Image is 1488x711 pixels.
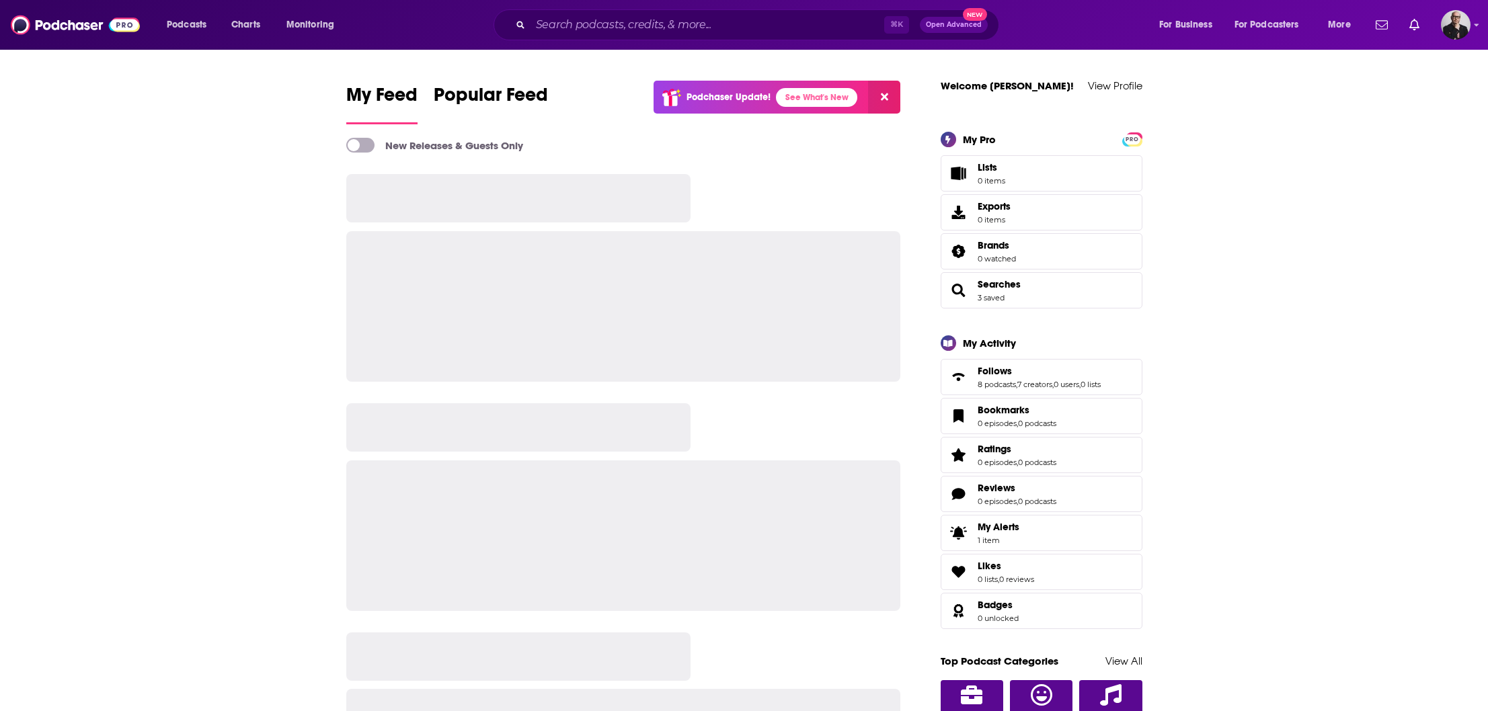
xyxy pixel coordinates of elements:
[157,14,224,36] button: open menu
[231,15,260,34] span: Charts
[1328,15,1351,34] span: More
[223,14,268,36] a: Charts
[978,458,1017,467] a: 0 episodes
[1054,380,1079,389] a: 0 users
[1441,10,1471,40] span: Logged in as RonHofmann
[945,524,972,542] span: My Alerts
[1319,14,1368,36] button: open menu
[978,560,1034,572] a: Likes
[1088,79,1142,92] a: View Profile
[941,515,1142,551] a: My Alerts
[941,194,1142,231] a: Exports
[945,562,972,581] a: Likes
[978,482,1056,494] a: Reviews
[978,599,1013,611] span: Badges
[978,239,1009,251] span: Brands
[978,254,1016,263] a: 0 watched
[978,482,1015,494] span: Reviews
[978,404,1029,416] span: Bookmarks
[434,83,548,114] span: Popular Feed
[506,9,1012,40] div: Search podcasts, credits, & more...
[945,368,972,386] a: Follows
[926,22,982,28] span: Open Advanced
[286,15,334,34] span: Monitoring
[945,242,972,261] a: Brands
[978,404,1056,416] a: Bookmarks
[941,437,1142,473] span: Ratings
[978,293,1005,302] a: 3 saved
[978,497,1017,506] a: 0 episodes
[978,215,1011,224] span: 0 items
[941,476,1142,512] span: Reviews
[346,83,418,114] span: My Feed
[978,614,1019,623] a: 0 unlocked
[945,281,972,300] a: Searches
[978,443,1011,455] span: Ratings
[1017,380,1052,389] a: 7 creators
[945,446,972,464] a: Ratings
[1404,13,1425,36] a: Show notifications dropdown
[998,575,999,584] span: ,
[277,14,352,36] button: open menu
[999,575,1034,584] a: 0 reviews
[1079,380,1081,389] span: ,
[978,176,1005,185] span: 0 items
[941,79,1074,92] a: Welcome [PERSON_NAME]!
[920,17,988,33] button: Open AdvancedNew
[1052,380,1054,389] span: ,
[945,485,972,503] a: Reviews
[941,233,1142,269] span: Brands
[978,560,1001,572] span: Likes
[978,239,1016,251] a: Brands
[941,398,1142,434] span: Bookmarks
[978,599,1019,611] a: Badges
[346,83,418,124] a: My Feed
[1018,458,1056,467] a: 0 podcasts
[1226,14,1319,36] button: open menu
[687,91,771,103] p: Podchaser Update!
[1159,15,1212,34] span: For Business
[1018,497,1056,506] a: 0 podcasts
[978,419,1017,428] a: 0 episodes
[978,278,1021,290] a: Searches
[978,521,1019,533] span: My Alerts
[978,380,1016,389] a: 8 podcasts
[1441,10,1471,40] button: Show profile menu
[945,203,972,222] span: Exports
[978,161,1005,173] span: Lists
[941,155,1142,192] a: Lists
[978,200,1011,212] span: Exports
[11,12,140,38] img: Podchaser - Follow, Share and Rate Podcasts
[1235,15,1299,34] span: For Podcasters
[963,337,1016,349] div: My Activity
[884,16,909,34] span: ⌘ K
[1150,14,1229,36] button: open menu
[978,365,1101,377] a: Follows
[1017,419,1018,428] span: ,
[941,655,1058,667] a: Top Podcast Categories
[978,575,998,584] a: 0 lists
[1018,419,1056,428] a: 0 podcasts
[434,83,548,124] a: Popular Feed
[1124,134,1140,144] span: PRO
[1441,10,1471,40] img: User Profile
[941,554,1142,590] span: Likes
[1105,655,1142,667] a: View All
[963,8,987,21] span: New
[945,601,972,620] a: Badges
[1081,380,1101,389] a: 0 lists
[167,15,206,34] span: Podcasts
[531,14,884,36] input: Search podcasts, credits, & more...
[1370,13,1393,36] a: Show notifications dropdown
[941,272,1142,308] span: Searches
[978,365,1012,377] span: Follows
[1016,380,1017,389] span: ,
[1124,133,1140,143] a: PRO
[941,359,1142,395] span: Follows
[978,536,1019,545] span: 1 item
[978,443,1056,455] a: Ratings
